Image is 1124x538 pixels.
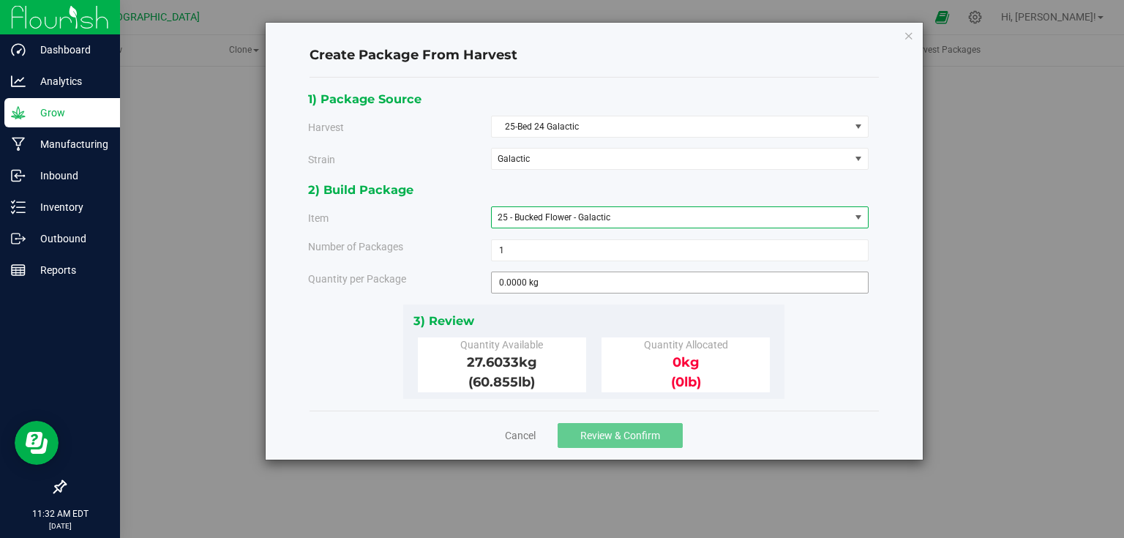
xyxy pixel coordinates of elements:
[11,168,26,183] inline-svg: Inbound
[308,91,421,106] span: 1) Package Source
[498,154,830,164] span: Galactic
[26,135,113,153] p: Manufacturing
[26,104,113,122] p: Grow
[7,520,113,531] p: [DATE]
[308,154,335,165] span: Strain
[11,74,26,89] inline-svg: Analytics
[310,46,879,65] h4: Create Package From Harvest
[492,240,868,261] input: 1
[558,423,683,448] button: Review & Confirm
[308,182,413,197] span: 2) Build Package
[413,313,474,328] span: 3) Review
[11,200,26,214] inline-svg: Inventory
[850,116,868,137] span: select
[26,72,113,90] p: Analytics
[505,428,536,443] a: Cancel
[26,41,113,59] p: Dashboard
[308,122,344,133] span: Harvest
[308,241,403,253] span: Number of Packages
[26,230,113,247] p: Outbound
[308,213,329,225] span: Item
[672,354,700,370] span: 0
[7,507,113,520] p: 11:32 AM EDT
[681,354,700,370] span: kg
[460,339,543,351] span: Quantity Available
[684,374,697,390] span: lb
[580,430,660,441] span: Review & Confirm
[11,263,26,277] inline-svg: Reports
[11,42,26,57] inline-svg: Dashboard
[492,272,868,293] input: 0.0000 kg
[850,149,868,169] span: select
[498,212,610,223] span: 25 - Bucked Flower - Galactic
[11,137,26,152] inline-svg: Manufacturing
[468,374,535,390] span: (60.855 )
[26,167,113,184] p: Inbound
[11,105,26,120] inline-svg: Grow
[308,273,406,285] span: Quantity per Package
[518,374,531,390] span: lb
[519,354,537,370] span: kg
[15,421,59,465] iframe: Resource center
[644,339,728,351] span: Quantity Allocated
[671,374,701,390] span: (0 )
[11,231,26,246] inline-svg: Outbound
[467,354,537,370] span: 27.6033
[850,207,868,228] span: select
[492,116,850,137] span: 25-Bed 24 Galactic
[26,198,113,216] p: Inventory
[26,261,113,279] p: Reports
